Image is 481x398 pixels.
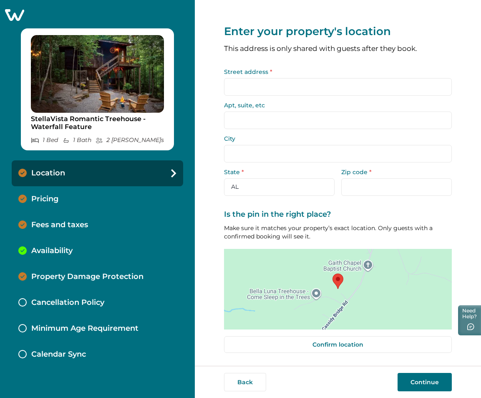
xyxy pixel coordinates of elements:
button: Back [224,373,266,391]
p: Make sure it matches your property’s exact location. Only guests with a confirmed booking will se... [224,224,452,241]
p: Minimum Age Requirement [31,324,139,333]
button: Confirm location [224,336,452,353]
label: Apt, suite, etc [224,102,447,108]
label: City [224,136,447,142]
p: 1 Bath [63,137,91,144]
p: Property Damage Protection [31,272,144,281]
button: Continue [398,373,452,391]
label: Street address [224,69,447,75]
p: 2 [PERSON_NAME] s [96,137,164,144]
label: State [224,169,330,175]
p: Fees and taxes [31,221,88,230]
label: Is the pin in the right place? [224,210,447,219]
p: This address is only shared with guests after they book. [224,45,452,52]
img: propertyImage_StellaVista Romantic Treehouse - Waterfall Feature [31,35,164,113]
p: Location [31,169,65,178]
label: Zip code [341,169,447,175]
p: Enter your property's location [224,25,452,38]
p: 1 Bed [31,137,58,144]
p: Cancellation Policy [31,298,104,307]
p: Calendar Sync [31,350,86,359]
p: StellaVista Romantic Treehouse - Waterfall Feature [31,115,164,131]
p: Pricing [31,195,58,204]
p: Availability [31,246,73,256]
